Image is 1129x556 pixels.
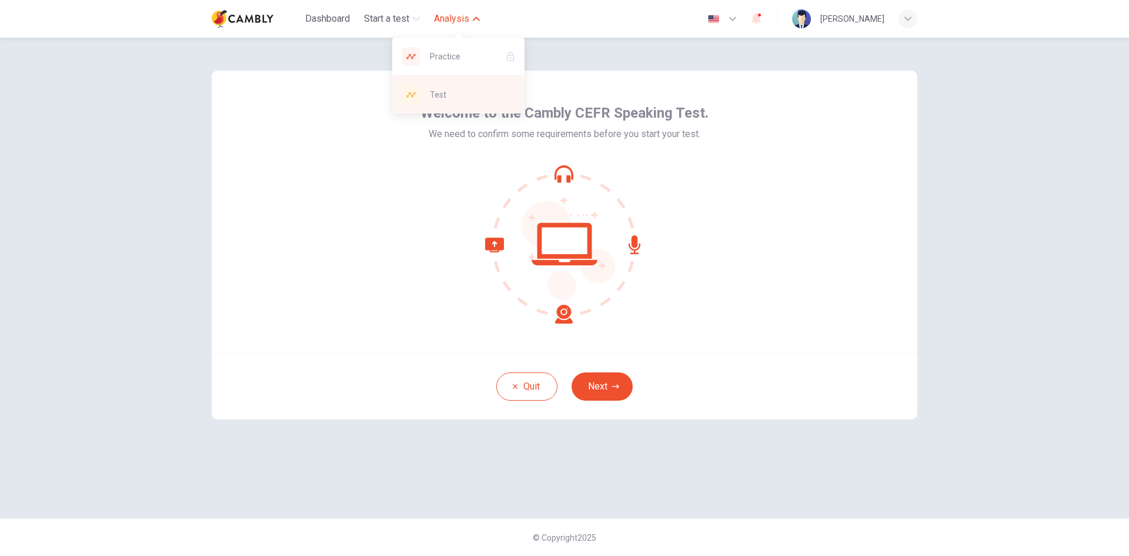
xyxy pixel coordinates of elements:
[364,12,409,26] span: Start a test
[496,372,557,401] button: Quit
[392,76,525,114] a: Test
[429,8,485,29] button: Analysis
[420,104,709,122] span: Welcome to the Cambly CEFR Speaking Test.
[533,533,596,542] span: © Copyright 2025
[359,8,425,29] button: Start a test
[430,88,515,102] span: Test
[305,12,350,26] span: Dashboard
[430,49,496,64] span: Practice
[572,372,633,401] button: Next
[392,38,525,75] div: You need a license to access this content
[212,7,300,31] a: Cambly logo
[429,127,700,141] span: We need to confirm some requirements before you start your test.
[434,12,469,26] span: Analysis
[706,15,721,24] img: en
[820,12,884,26] div: [PERSON_NAME]
[392,38,525,75] div: Practice
[300,8,355,29] button: Dashboard
[792,9,811,28] img: Profile picture
[212,7,273,31] img: Cambly logo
